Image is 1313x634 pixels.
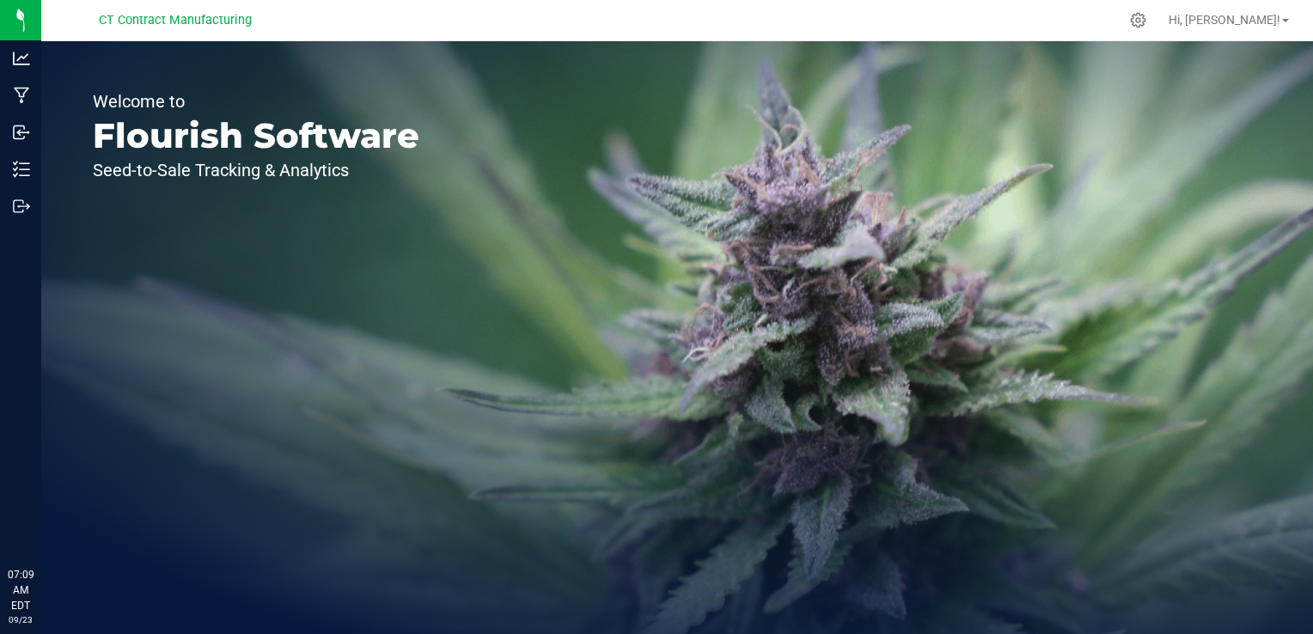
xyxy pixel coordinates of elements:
[13,87,30,104] inline-svg: Manufacturing
[93,93,419,110] p: Welcome to
[1127,12,1149,28] div: Manage settings
[8,613,34,626] p: 09/23
[93,162,419,179] p: Seed-to-Sale Tracking & Analytics
[1169,13,1280,27] span: Hi, [PERSON_NAME]!
[13,50,30,67] inline-svg: Analytics
[13,198,30,215] inline-svg: Outbound
[99,13,252,27] span: CT Contract Manufacturing
[13,124,30,141] inline-svg: Inbound
[93,119,419,153] p: Flourish Software
[8,567,34,613] p: 07:09 AM EDT
[13,161,30,178] inline-svg: Inventory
